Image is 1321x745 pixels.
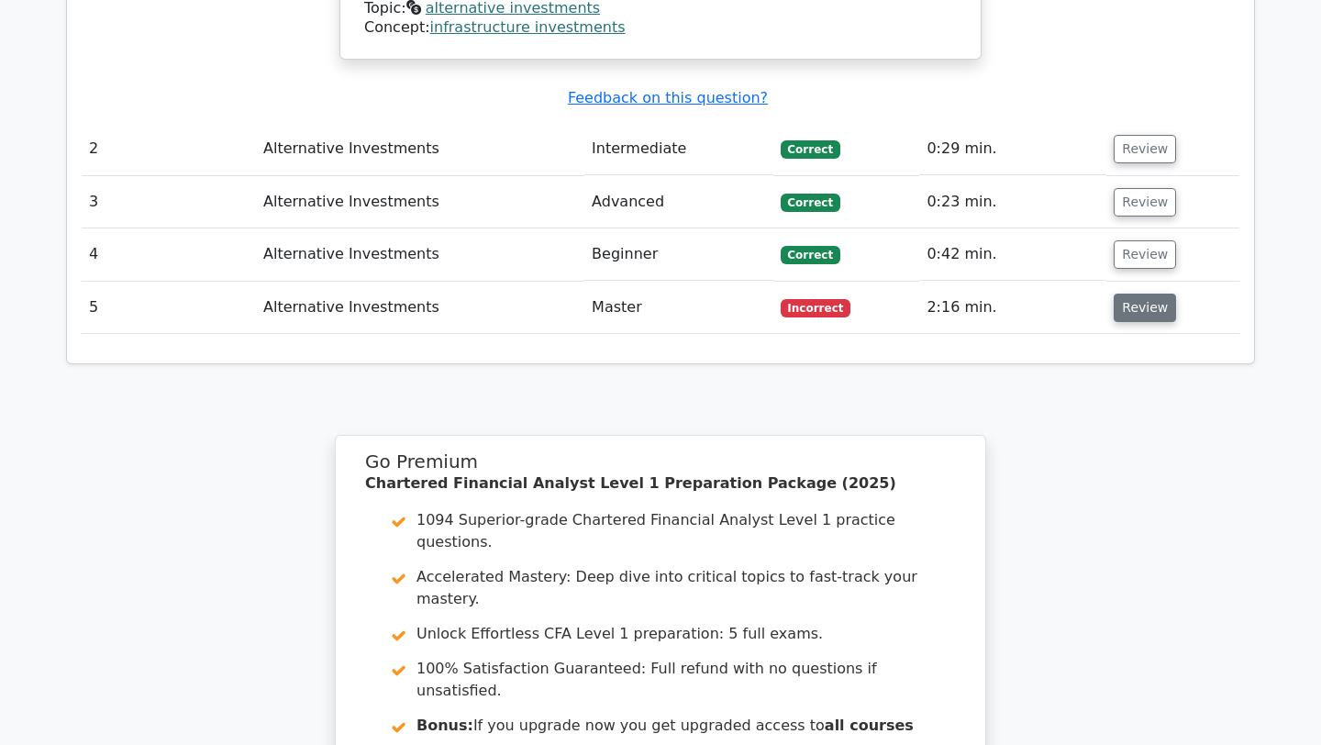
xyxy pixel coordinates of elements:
[919,282,1106,334] td: 2:16 min.
[584,176,772,228] td: Advanced
[584,228,772,281] td: Beginner
[82,282,256,334] td: 5
[919,228,1106,281] td: 0:42 min.
[1114,135,1176,163] button: Review
[256,176,584,228] td: Alternative Investments
[82,123,256,175] td: 2
[919,176,1106,228] td: 0:23 min.
[82,228,256,281] td: 4
[781,246,840,264] span: Correct
[919,123,1106,175] td: 0:29 min.
[1114,240,1176,269] button: Review
[584,282,772,334] td: Master
[430,18,626,36] a: infrastructure investments
[781,194,840,212] span: Correct
[781,140,840,159] span: Correct
[256,282,584,334] td: Alternative Investments
[364,18,957,38] div: Concept:
[1114,294,1176,322] button: Review
[256,123,584,175] td: Alternative Investments
[256,228,584,281] td: Alternative Investments
[584,123,772,175] td: Intermediate
[781,299,851,317] span: Incorrect
[82,176,256,228] td: 3
[568,89,768,106] a: Feedback on this question?
[1114,188,1176,217] button: Review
